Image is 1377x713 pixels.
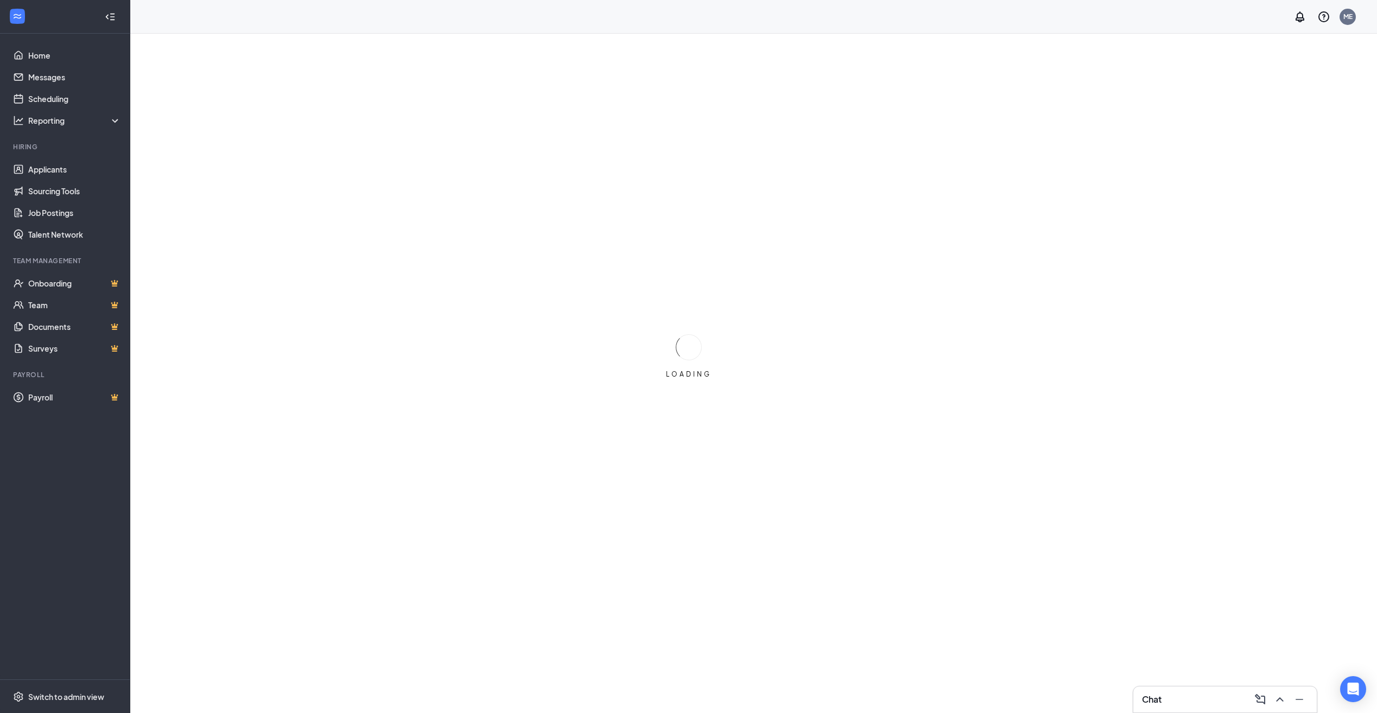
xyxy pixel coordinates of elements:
[1254,693,1267,706] svg: ComposeMessage
[28,115,122,126] div: Reporting
[105,11,116,22] svg: Collapse
[28,224,121,245] a: Talent Network
[13,370,119,379] div: Payroll
[1293,10,1306,23] svg: Notifications
[28,88,121,110] a: Scheduling
[28,338,121,359] a: SurveysCrown
[1317,10,1330,23] svg: QuestionInfo
[28,294,121,316] a: TeamCrown
[28,158,121,180] a: Applicants
[28,202,121,224] a: Job Postings
[1340,676,1366,702] div: Open Intercom Messenger
[1291,691,1308,708] button: Minimize
[662,370,716,379] div: LOADING
[1271,691,1289,708] button: ChevronUp
[13,115,24,126] svg: Analysis
[1343,12,1353,21] div: ME
[13,691,24,702] svg: Settings
[1273,693,1286,706] svg: ChevronUp
[28,316,121,338] a: DocumentsCrown
[12,11,23,22] svg: WorkstreamLogo
[1293,693,1306,706] svg: Minimize
[28,44,121,66] a: Home
[28,272,121,294] a: OnboardingCrown
[28,386,121,408] a: PayrollCrown
[28,180,121,202] a: Sourcing Tools
[1142,693,1162,705] h3: Chat
[13,142,119,151] div: Hiring
[28,66,121,88] a: Messages
[1252,691,1269,708] button: ComposeMessage
[28,691,104,702] div: Switch to admin view
[13,256,119,265] div: Team Management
